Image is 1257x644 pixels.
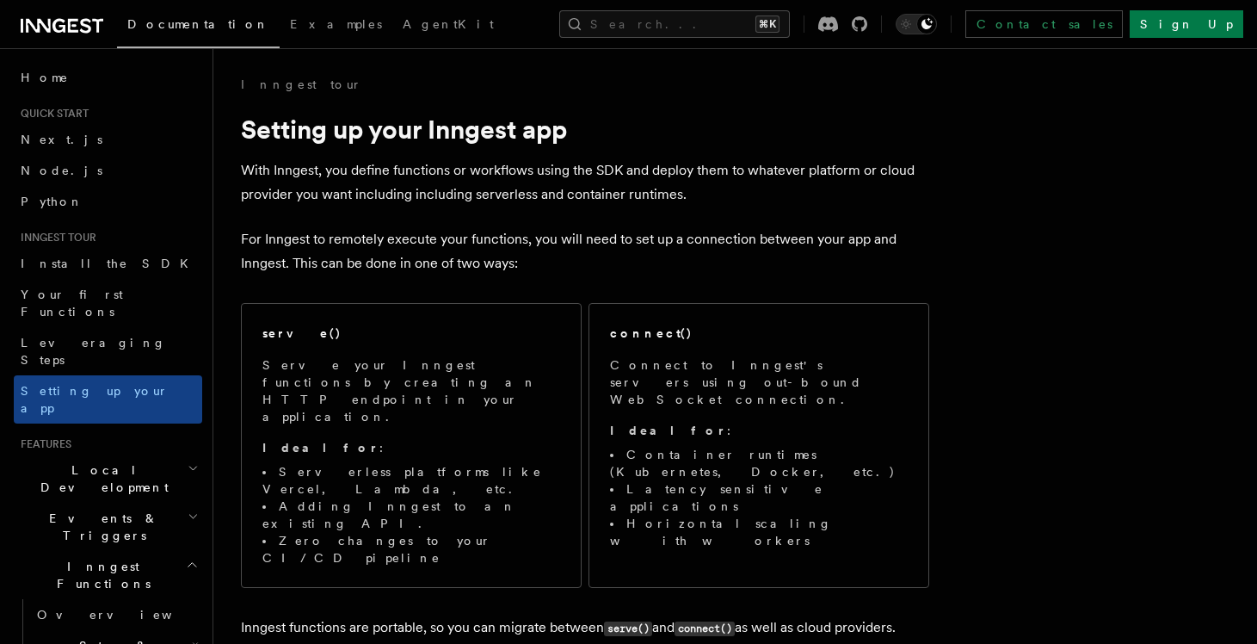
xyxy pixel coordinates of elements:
[403,17,494,31] span: AgentKit
[14,455,202,503] button: Local Development
[14,248,202,279] a: Install the SDK
[14,510,188,544] span: Events & Triggers
[262,356,560,425] p: Serve your Inngest functions by creating an HTTP endpoint in your application.
[241,76,361,93] a: Inngest tour
[14,375,202,424] a: Setting up your app
[14,503,202,551] button: Events & Triggers
[21,288,123,319] span: Your first Functions
[896,14,937,34] button: Toggle dark mode
[610,446,908,480] li: Container runtimes (Kubernetes, Docker, etc.)
[280,5,392,46] a: Examples
[241,227,929,276] p: For Inngest to remotely execute your functions, you will need to set up a connection between your...
[21,195,83,208] span: Python
[965,10,1123,38] a: Contact sales
[14,461,188,496] span: Local Development
[262,498,560,532] li: Adding Inngest to an existing API.
[14,124,202,155] a: Next.js
[14,279,202,327] a: Your first Functions
[14,558,186,592] span: Inngest Functions
[14,551,202,599] button: Inngest Functions
[1130,10,1243,38] a: Sign Up
[610,424,727,437] strong: Ideal for
[30,599,202,630] a: Overview
[21,257,199,270] span: Install the SDK
[755,15,779,33] kbd: ⌘K
[241,158,929,207] p: With Inngest, you define functions or workflows using the SDK and deploy them to whatever platfor...
[262,441,379,455] strong: Ideal for
[241,303,582,588] a: serve()Serve your Inngest functions by creating an HTTP endpoint in your application.Ideal for:Se...
[14,155,202,186] a: Node.js
[610,422,908,439] p: :
[610,325,693,342] h2: connect()
[241,616,929,641] p: Inngest functions are portable, so you can migrate between and as well as cloud providers.
[610,515,908,549] li: Horizontal scaling with workers
[262,463,560,498] li: Serverless platforms like Vercel, Lambda, etc.
[21,336,166,367] span: Leveraging Steps
[21,164,102,177] span: Node.js
[290,17,382,31] span: Examples
[127,17,269,31] span: Documentation
[610,480,908,515] li: Latency sensitive applications
[675,622,735,636] code: connect()
[559,10,790,38] button: Search...⌘K
[14,186,202,217] a: Python
[14,231,96,245] span: Inngest tour
[21,69,69,86] span: Home
[117,5,280,48] a: Documentation
[14,437,71,451] span: Features
[604,622,652,636] code: serve()
[588,303,929,588] a: connect()Connect to Inngest's servers using out-bound WebSocket connection.Ideal for:Container ru...
[241,114,929,145] h1: Setting up your Inngest app
[14,107,89,121] span: Quick start
[14,62,202,93] a: Home
[392,5,504,46] a: AgentKit
[37,608,214,622] span: Overview
[262,532,560,567] li: Zero changes to your CI/CD pipeline
[262,325,342,342] h2: serve()
[610,356,908,408] p: Connect to Inngest's servers using out-bound WebSocket connection.
[21,384,169,415] span: Setting up your app
[14,327,202,375] a: Leveraging Steps
[21,133,102,146] span: Next.js
[262,439,560,456] p: :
